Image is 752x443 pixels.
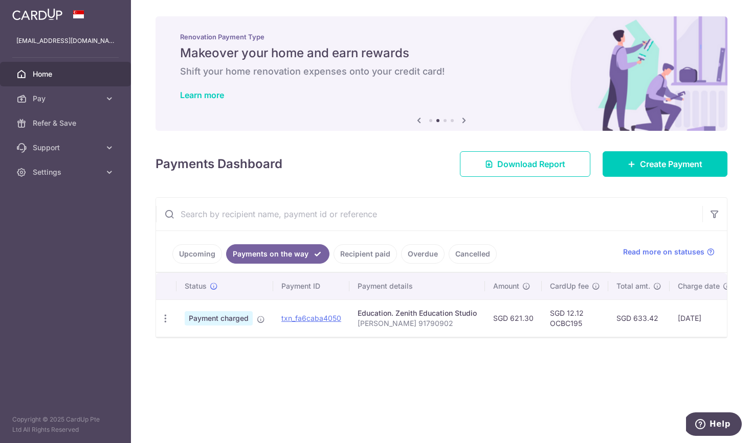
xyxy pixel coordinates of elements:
a: txn_fa6caba4050 [281,314,341,322]
span: Download Report [497,158,565,170]
span: Status [185,281,207,291]
span: Payment charged [185,311,253,325]
p: [EMAIL_ADDRESS][DOMAIN_NAME] [16,36,115,46]
div: Education. Zenith Education Studio [358,308,477,318]
a: Payments on the way [226,244,329,264]
p: [PERSON_NAME] 91790902 [358,318,477,329]
a: Recipient paid [334,244,397,264]
span: Charge date [678,281,720,291]
span: Total amt. [616,281,650,291]
h5: Makeover your home and earn rewards [180,45,703,61]
span: CardUp fee [550,281,589,291]
iframe: Opens a widget where you can find more information [686,412,742,438]
span: Pay [33,94,100,104]
a: Read more on statuses [623,247,715,257]
span: Create Payment [640,158,702,170]
span: Refer & Save [33,118,100,128]
th: Payment details [349,273,485,299]
a: Upcoming [172,244,222,264]
img: CardUp [12,8,62,20]
span: Home [33,69,100,79]
th: Payment ID [273,273,349,299]
td: SGD 621.30 [485,299,542,337]
span: Support [33,143,100,153]
a: Download Report [460,151,590,177]
span: Amount [493,281,519,291]
a: Cancelled [449,244,497,264]
a: Create Payment [603,151,727,177]
p: Renovation Payment Type [180,33,703,41]
a: Overdue [401,244,445,264]
td: [DATE] [670,299,739,337]
img: Renovation banner [156,16,727,131]
td: SGD 633.42 [608,299,670,337]
a: Learn more [180,90,224,100]
input: Search by recipient name, payment id or reference [156,198,702,230]
h6: Shift your home renovation expenses onto your credit card! [180,65,703,78]
td: SGD 12.12 OCBC195 [542,299,608,337]
span: Read more on statuses [623,247,704,257]
span: Settings [33,167,100,177]
h4: Payments Dashboard [156,155,282,173]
